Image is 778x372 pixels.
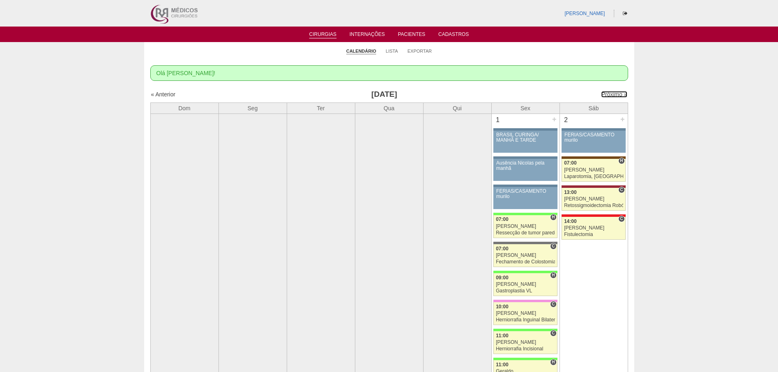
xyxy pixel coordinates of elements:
[492,114,504,126] div: 1
[151,91,176,98] a: « Anterior
[355,102,423,114] th: Qua
[496,304,508,310] span: 10:00
[423,102,491,114] th: Qui
[550,301,556,307] span: Consultório
[496,189,555,199] div: FÉRIAS/CASAMENTO murilo
[550,272,556,278] span: Hospital
[623,11,627,16] i: Sair
[564,218,577,224] span: 14:00
[564,203,623,208] div: Retossigmoidectomia Robótica
[564,232,623,237] div: Fistulectomia
[496,253,555,258] div: [PERSON_NAME]
[408,48,432,54] a: Exportar
[560,114,573,126] div: 2
[493,271,557,273] div: Key: Brasil
[564,196,623,202] div: [PERSON_NAME]
[564,174,623,179] div: Laparotomia, [GEOGRAPHIC_DATA], Drenagem, Bridas
[618,158,624,164] span: Hospital
[564,225,623,231] div: [PERSON_NAME]
[562,185,625,188] div: Key: Sírio Libanês
[493,215,557,238] a: H 07:00 [PERSON_NAME] Ressecção de tumor parede abdominal pélvica
[493,128,557,131] div: Key: Aviso
[550,359,556,365] span: Hospital
[618,187,624,193] span: Consultório
[287,102,355,114] th: Ter
[562,156,625,159] div: Key: Santa Joana
[564,167,623,173] div: [PERSON_NAME]
[618,216,624,222] span: Consultório
[493,185,557,187] div: Key: Aviso
[550,330,556,336] span: Consultório
[562,128,625,131] div: Key: Aviso
[564,160,577,166] span: 07:00
[493,156,557,159] div: Key: Aviso
[496,333,508,339] span: 11:00
[493,159,557,181] a: Ausência Nicolas pela manhã
[150,65,628,81] div: Olá [PERSON_NAME]!
[619,114,626,125] div: +
[496,340,555,345] div: [PERSON_NAME]
[601,91,627,98] a: Próximo »
[551,114,558,125] div: +
[493,331,557,354] a: C 11:00 [PERSON_NAME] Herniorrafia Incisional
[386,48,398,54] a: Lista
[562,188,625,211] a: C 13:00 [PERSON_NAME] Retossigmoidectomia Robótica
[493,244,557,267] a: C 07:00 [PERSON_NAME] Fechamento de Colostomia ou Enterostomia
[496,311,555,316] div: [PERSON_NAME]
[493,131,557,153] a: BRASIL CURINGA/ MANHÃ E TARDE
[496,246,508,252] span: 07:00
[493,300,557,302] div: Key: Albert Einstein
[150,102,218,114] th: Dom
[493,273,557,296] a: H 09:00 [PERSON_NAME] Gastroplastia VL
[496,275,508,281] span: 09:00
[564,132,623,143] div: FÉRIAS/CASAMENTO murilo
[496,259,555,265] div: Fechamento de Colostomia ou Enterostomia
[550,214,556,221] span: Hospital
[496,346,555,352] div: Herniorrafia Incisional
[350,31,385,40] a: Internações
[493,302,557,325] a: C 10:00 [PERSON_NAME] Herniorrafia Inguinal Bilateral
[562,159,625,182] a: H 07:00 [PERSON_NAME] Laparotomia, [GEOGRAPHIC_DATA], Drenagem, Bridas
[398,31,425,40] a: Pacientes
[265,89,503,100] h3: [DATE]
[562,131,625,153] a: FÉRIAS/CASAMENTO murilo
[346,48,376,54] a: Calendário
[491,102,560,114] th: Sex
[496,317,555,323] div: Herniorrafia Inguinal Bilateral
[493,213,557,215] div: Key: Brasil
[564,11,605,16] a: [PERSON_NAME]
[493,242,557,244] div: Key: Santa Catarina
[493,358,557,360] div: Key: Brasil
[493,329,557,331] div: Key: Brasil
[496,282,555,287] div: [PERSON_NAME]
[496,216,508,222] span: 07:00
[496,224,555,229] div: [PERSON_NAME]
[496,132,555,143] div: BRASIL CURINGA/ MANHÃ E TARDE
[493,187,557,209] a: FÉRIAS/CASAMENTO murilo
[496,230,555,236] div: Ressecção de tumor parede abdominal pélvica
[438,31,469,40] a: Cadastros
[560,102,628,114] th: Sáb
[550,243,556,249] span: Consultório
[564,189,577,195] span: 13:00
[496,160,555,171] div: Ausência Nicolas pela manhã
[218,102,287,114] th: Seg
[309,31,337,38] a: Cirurgias
[496,362,508,368] span: 11:00
[562,214,625,217] div: Key: Assunção
[562,217,625,240] a: C 14:00 [PERSON_NAME] Fistulectomia
[496,288,555,294] div: Gastroplastia VL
